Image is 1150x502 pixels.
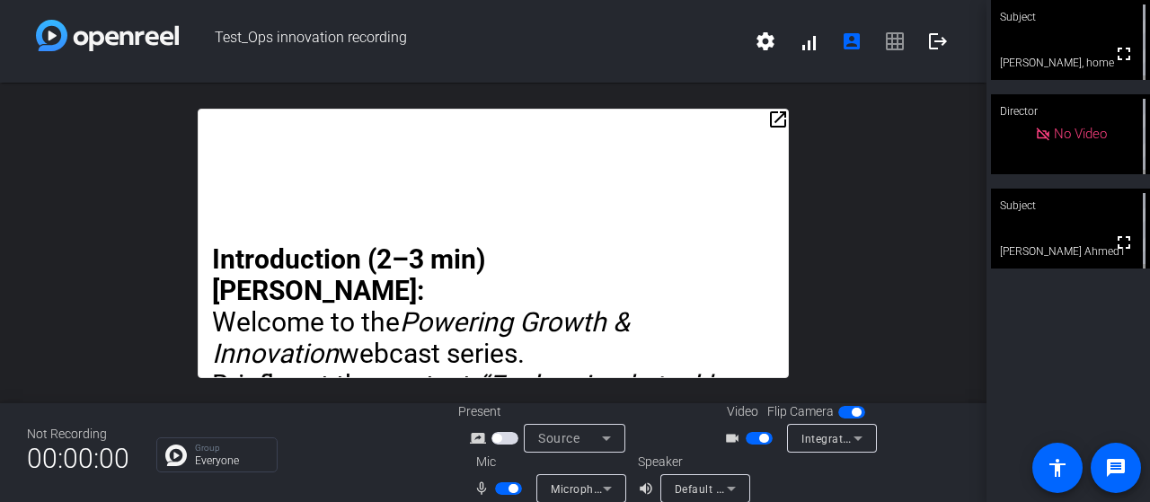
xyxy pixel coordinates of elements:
span: Source [538,431,579,445]
mat-icon: screen_share_outline [470,427,491,449]
p: Group [195,444,268,453]
div: Present [458,402,638,421]
div: Speaker [638,453,746,471]
mat-icon: fullscreen [1113,43,1135,65]
span: 00:00:00 [27,436,129,480]
mat-icon: fullscreen [1113,232,1135,253]
span: Microphone Array (Intel® Smart Sound Technology for Digital Microphones) [551,481,949,496]
img: Chat Icon [165,445,187,466]
mat-icon: volume_up [638,478,659,499]
span: Default - Speakers (Realtek(R) Audio) [675,481,869,496]
mat-icon: message [1105,457,1127,479]
div: Mic [458,453,638,471]
div: Subject [991,189,1150,223]
strong: Introduction (2–3 min) [212,243,486,275]
p: Welcome to the webcast series. [212,306,775,369]
mat-icon: accessibility [1047,457,1068,479]
mat-icon: open_in_new [767,109,789,130]
strong: [PERSON_NAME]: [212,275,424,306]
em: Powering Growth & Innovation [212,306,636,369]
mat-icon: settings [755,31,776,52]
span: No Video [1054,126,1107,142]
span: Video [727,402,758,421]
mat-icon: videocam_outline [724,427,746,449]
span: Integrated Webcam (0c45:6730) [801,431,972,445]
mat-icon: account_box [841,31,862,52]
p: Everyone [195,455,268,466]
mat-icon: logout [927,31,949,52]
img: white-gradient.svg [36,20,179,51]
span: Flip Camera [767,402,834,421]
button: signal_cellular_alt [787,20,830,63]
div: Not Recording [27,425,129,444]
mat-icon: mic_none [473,478,495,499]
div: Director [991,94,1150,128]
span: Test_Ops innovation recording [179,20,744,63]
